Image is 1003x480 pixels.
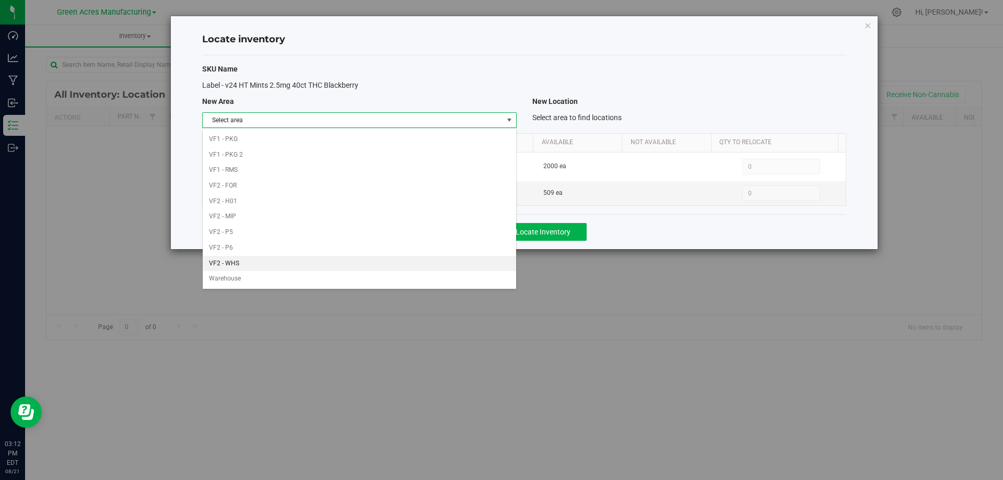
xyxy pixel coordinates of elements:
span: 509 ea [543,188,563,198]
li: VF1 - PKG 2 [203,147,516,163]
li: Warehouse [203,271,516,287]
span: Select area [203,113,503,127]
span: select [503,113,516,127]
li: VF2 - P5 [203,225,516,240]
a: Qty to Relocate [719,138,834,147]
span: 2000 ea [543,161,566,171]
iframe: Resource center [10,396,42,428]
span: Locate Inventory [516,228,570,236]
a: Not Available [631,138,707,147]
li: VF2 - WHS [203,256,516,272]
li: VF2 - P6 [203,240,516,256]
span: Select area to find locations [532,113,622,122]
li: VF1 - PKG [203,132,516,147]
li: VF2 - FOR [203,178,516,194]
li: VF1 - RMS [203,162,516,178]
h4: Locate inventory [202,33,846,46]
button: Locate Inventory [499,223,587,241]
span: New Area [202,97,234,106]
a: Available [542,138,619,147]
li: VF2 - H01 [203,194,516,209]
span: Label - v24 HT Mints 2.5mg 40ct THC Blackberry [202,81,358,89]
span: New Location [532,97,578,106]
li: VF2 - MIP [203,209,516,225]
span: SKU Name [202,65,238,73]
